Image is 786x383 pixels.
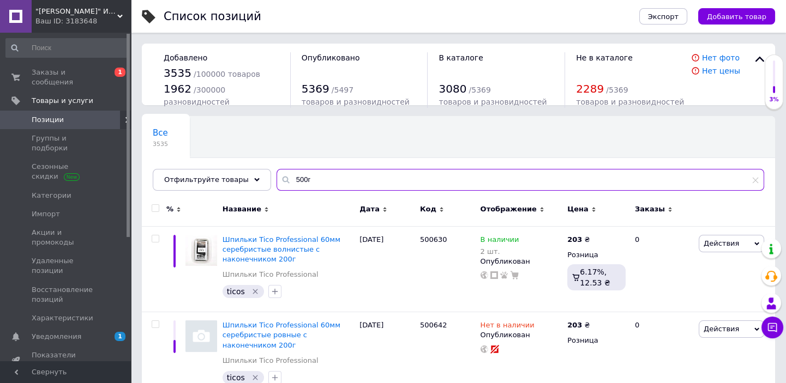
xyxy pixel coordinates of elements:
span: Добавлено [164,53,207,62]
a: Шпильки Tico Professional [223,270,319,279]
span: 3080 [439,82,466,95]
span: Характеристики [32,313,93,323]
span: Сезонные скидки [32,162,101,181]
span: 1 [115,68,125,77]
b: 203 [567,235,582,244]
a: Шпильки Tico Professional 60мм серебристые ровные с наконечником 200г [223,321,340,349]
span: Экспорт [648,13,679,21]
input: Поиск [5,38,128,58]
div: Опубликован [481,257,562,266]
span: Не в каталоге [576,53,633,62]
span: Отфильтруйте товары [164,175,249,184]
span: / 300000 разновидностей [164,86,230,107]
img: Шпильки Tico Professional 60мм серебристые ровные с наконечником 200г [185,320,217,352]
span: Отображение [481,204,537,214]
b: 203 [567,321,582,329]
span: Опубликовано [302,53,360,62]
div: ₴ [567,235,590,245]
button: Добавить товар [698,8,775,25]
span: товаров и разновидностей [576,98,684,106]
div: Ваш ID: 3183648 [35,16,131,26]
span: В каталоге [439,53,483,62]
span: Показатели работы компании [32,350,101,370]
span: Действия [704,325,739,333]
div: 3% [765,96,783,104]
span: Акции и промокоды [32,228,101,247]
div: [DATE] [357,226,417,312]
button: Чат с покупателем [761,317,783,338]
span: ticos [227,287,245,296]
span: Код [420,204,436,214]
button: Экспорт [639,8,687,25]
span: Позиции [32,115,64,125]
span: Все [153,128,168,138]
div: 2 шт. [481,247,519,256]
a: Нет фото [702,53,740,62]
span: ticos [227,373,245,382]
span: Название [223,204,261,214]
span: Заказы и сообщения [32,68,101,87]
span: Уведомления [32,332,81,342]
span: 5369 [302,82,329,95]
span: 500630 [420,235,447,244]
div: Розница [567,250,626,260]
span: В наличии [481,235,519,247]
svg: Удалить метку [251,373,260,382]
div: Список позиций [164,11,261,22]
div: ₴ [567,320,590,330]
div: Опубликован [481,330,562,340]
span: Удаленные позиции [32,256,101,276]
img: Шпильки Tico Professional 60мм серебристые волнистые с наконечником 200г [185,235,217,266]
span: Товары и услуги [32,96,93,106]
span: 3535 [153,140,168,148]
span: 2289 [576,82,604,95]
span: Действия [704,239,739,247]
span: 1962 [164,82,191,95]
span: 500642 [420,321,447,329]
span: / 5497 [332,86,353,94]
div: Розница [567,336,626,345]
input: Поиск по названию позиции, артикулу и поисковым запросам [277,169,764,191]
span: Дата [359,204,380,214]
a: Шпильки Tico Professional 60мм серебристые волнистые с наконечником 200г [223,235,340,263]
span: Импорт [32,209,60,219]
span: "Тетянка" Интернет-магазин [35,7,117,16]
span: Цена [567,204,589,214]
span: Восстановление позиций [32,285,101,305]
span: Нет в наличии [481,321,535,332]
span: товаров и разновидностей [439,98,547,106]
span: Добавить товар [707,13,766,21]
span: / 5369 [469,86,490,94]
span: Категории [32,191,71,200]
span: 6.17%, 12.53 ₴ [580,268,610,287]
a: Нет цены [702,66,740,75]
a: Шпильки Tico Professional [223,356,319,366]
span: % [166,204,173,214]
span: Группы и подборки [32,133,101,153]
span: / 5369 [606,86,628,94]
span: 3535 [164,66,191,80]
span: / 100000 товаров [194,70,260,78]
svg: Удалить метку [251,287,260,296]
span: товаров и разновидностей [302,98,410,106]
span: 1 [115,332,125,341]
span: Заказы [635,204,665,214]
div: 0 [628,226,696,312]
